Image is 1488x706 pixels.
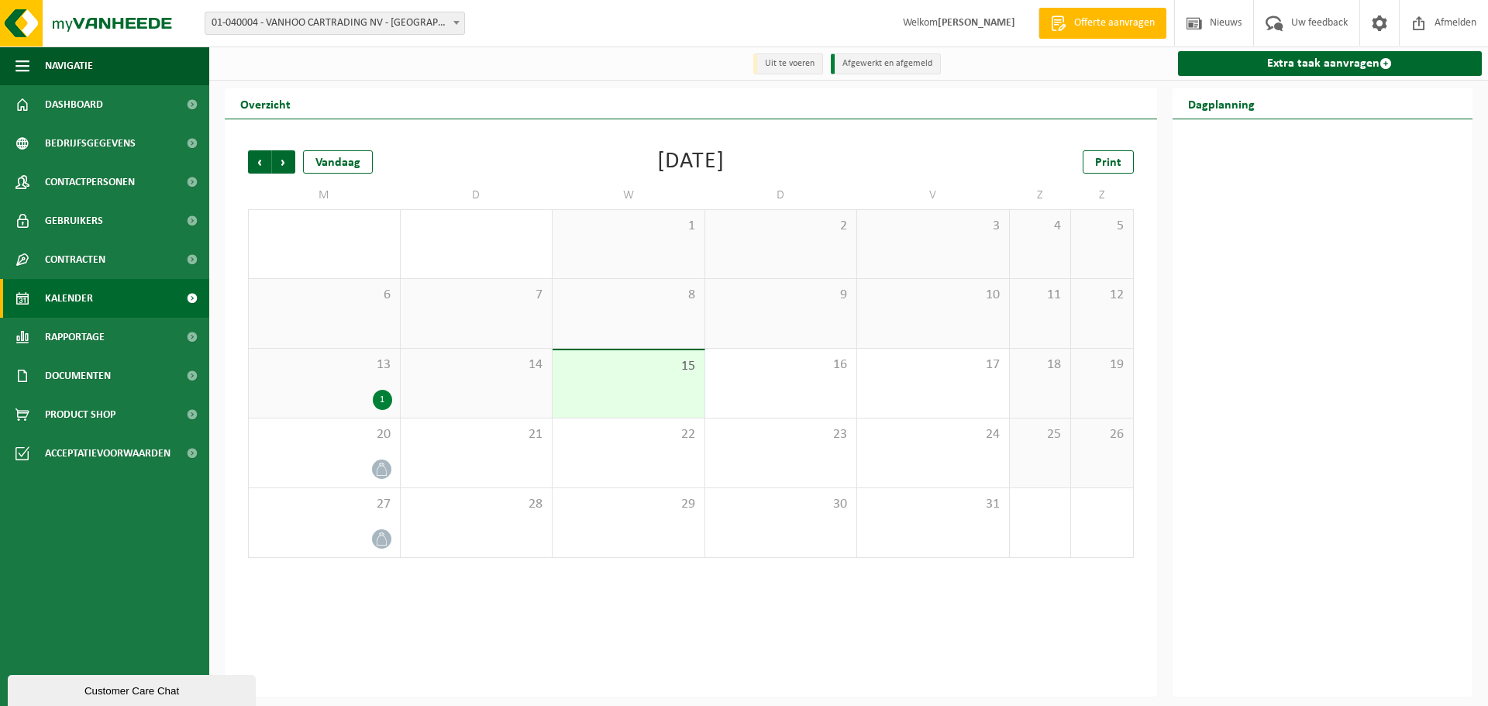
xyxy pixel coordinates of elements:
span: Dashboard [45,85,103,124]
span: Contactpersonen [45,163,135,201]
span: 25 [1018,426,1063,443]
span: 5 [1079,218,1125,235]
span: 11 [1018,287,1063,304]
span: 22 [560,426,697,443]
td: W [553,181,705,209]
span: Product Shop [45,395,115,434]
span: 10 [865,287,1001,304]
span: 1 [560,218,697,235]
td: Z [1071,181,1133,209]
span: 18 [1018,356,1063,374]
div: [DATE] [657,150,725,174]
span: 31 [865,496,1001,513]
span: 23 [713,426,849,443]
span: 15 [560,358,697,375]
span: 17 [865,356,1001,374]
span: 14 [408,356,545,374]
span: 28 [408,496,545,513]
span: Bedrijfsgegevens [45,124,136,163]
span: Contracten [45,240,105,279]
a: Offerte aanvragen [1038,8,1166,39]
span: 8 [560,287,697,304]
td: D [705,181,858,209]
span: Offerte aanvragen [1070,15,1159,31]
td: M [248,181,401,209]
span: Acceptatievoorwaarden [45,434,170,473]
span: 7 [408,287,545,304]
span: 29 [560,496,697,513]
span: Vorige [248,150,271,174]
li: Afgewerkt en afgemeld [831,53,941,74]
span: Documenten [45,356,111,395]
span: 26 [1079,426,1125,443]
div: Vandaag [303,150,373,174]
h2: Dagplanning [1173,88,1270,119]
span: 16 [713,356,849,374]
iframe: chat widget [8,672,259,706]
strong: [PERSON_NAME] [938,17,1015,29]
li: Uit te voeren [753,53,823,74]
span: Gebruikers [45,201,103,240]
span: 13 [257,356,392,374]
span: Print [1095,157,1121,169]
div: 1 [373,390,392,410]
span: Rapportage [45,318,105,356]
td: V [857,181,1010,209]
span: 21 [408,426,545,443]
span: 01-040004 - VANHOO CARTRADING NV - MOUSCRON [205,12,465,35]
span: 2 [713,218,849,235]
h2: Overzicht [225,88,306,119]
span: 30 [713,496,849,513]
span: 27 [257,496,392,513]
span: Volgende [272,150,295,174]
span: 3 [865,218,1001,235]
span: 19 [1079,356,1125,374]
a: Extra taak aanvragen [1178,51,1483,76]
span: 6 [257,287,392,304]
span: 24 [865,426,1001,443]
span: 12 [1079,287,1125,304]
span: Navigatie [45,46,93,85]
td: D [401,181,553,209]
span: Kalender [45,279,93,318]
span: 20 [257,426,392,443]
td: Z [1010,181,1072,209]
span: 4 [1018,218,1063,235]
a: Print [1083,150,1134,174]
span: 01-040004 - VANHOO CARTRADING NV - MOUSCRON [205,12,464,34]
span: 9 [713,287,849,304]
